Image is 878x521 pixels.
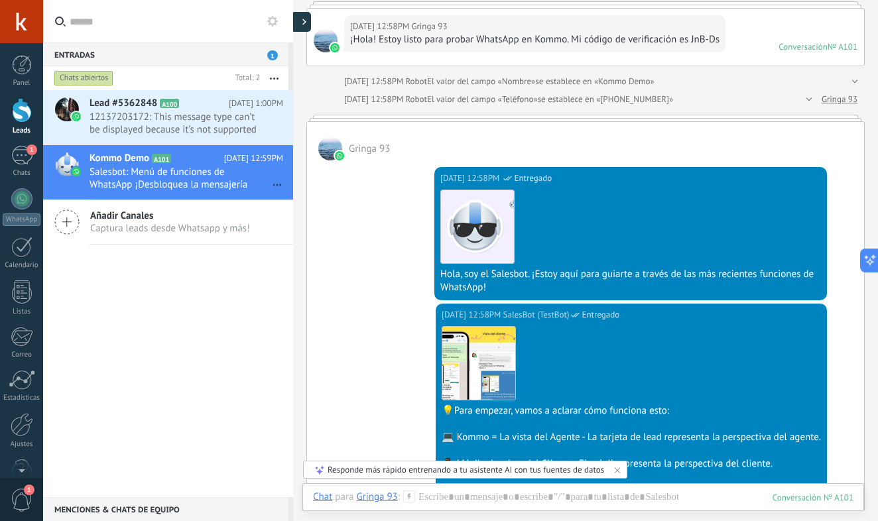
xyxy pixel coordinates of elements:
[3,351,41,359] div: Correo
[538,93,674,106] span: se establece en «[PHONE_NUMBER]»
[441,190,514,263] img: 183.png
[335,491,353,504] span: para
[822,93,857,106] a: Gringa 93
[267,50,278,60] span: 1
[773,492,853,503] div: 101
[3,394,41,402] div: Estadísticas
[260,66,288,90] button: Más
[90,209,250,222] span: Añadir Canales
[442,308,503,321] div: [DATE] 12:58PM
[43,497,288,521] div: Menciones & Chats de equipo
[442,327,515,400] img: 5da96322-13db-47ed-a06a-7378dcd7ea2d
[427,75,535,88] span: El valor del campo «Nombre»
[152,154,171,163] span: A101
[440,268,821,294] div: Hola, soy el Salesbot. ¡Estoy aquí para guiarte a través de las más recientes funciones de WhatsApp!
[535,75,654,88] span: se establece en «Kommo Demo»
[442,431,821,444] div: 💻 Kommo = La vista del Agente - La tarjeta de lead representa la perspectiva del agente.
[3,169,41,178] div: Chats
[440,172,501,185] div: [DATE] 12:58PM
[230,72,260,85] div: Total: 2
[779,41,828,52] div: Conversación
[3,127,41,135] div: Leads
[90,111,258,136] span: 12137203172: This message type can’t be displayed because it’s not supported yet.
[514,172,552,185] span: Entregado
[3,440,41,449] div: Ajustes
[398,491,400,504] span: :
[350,20,411,33] div: [DATE] 12:58PM
[427,93,538,106] span: El valor del campo «Teléfono»
[3,261,41,270] div: Calendario
[318,137,342,160] span: Gringa 93
[43,145,293,200] a: Kommo Demo A101 [DATE] 12:59PM Salesbot: Menú de funciones de WhatsApp ¡Desbloquea la mensajería ...
[405,93,426,105] span: Robot
[328,464,604,475] div: Responde más rápido entrenando a tu asistente AI con tus fuentes de datos
[43,42,288,66] div: Entradas
[90,166,258,191] span: Salesbot: Menú de funciones de WhatsApp ¡Desbloquea la mensajería mejorada en WhatsApp! Haz clic ...
[24,485,34,495] span: 1
[90,97,157,110] span: Lead #5362848
[72,167,81,176] img: waba.svg
[72,112,81,121] img: waba.svg
[350,33,720,46] div: ¡Hola! Estoy listo para probar WhatsApp en Kommo. Mi código de verificación es JnB-Ds
[90,222,250,235] span: Captura leads desde Whatsapp y más!
[503,308,570,321] span: SalesBot (TestBot)
[3,308,41,316] div: Listas
[43,90,293,145] a: Lead #5362848 A100 [DATE] 1:00PM 12137203172: This message type can’t be displayed because it’s n...
[90,152,149,165] span: Kommo Demo
[828,41,857,52] div: № A101
[314,29,338,52] span: Gringa 93
[335,151,344,160] img: waba.svg
[291,12,311,32] div: Mostrar
[3,213,40,226] div: WhatsApp
[224,152,283,165] span: [DATE] 12:59PM
[3,79,41,87] div: Panel
[160,99,179,108] span: A100
[411,20,447,33] span: Gringa 93
[442,457,821,471] div: 📱 Móvil = La vista del Cliente - El móvil representa la perspectiva del cliente.
[405,76,426,87] span: Robot
[349,143,390,155] span: Gringa 93
[330,43,340,52] img: waba.svg
[344,75,405,88] div: [DATE] 12:58PM
[344,93,405,106] div: [DATE] 12:58PM
[229,97,283,110] span: [DATE] 1:00PM
[356,491,397,502] div: Gringa 93
[27,145,37,155] span: 1
[582,308,619,321] span: Entregado
[442,404,821,418] div: 💡Para empezar, vamos a aclarar cómo funciona esto:
[54,70,113,86] div: Chats abiertos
